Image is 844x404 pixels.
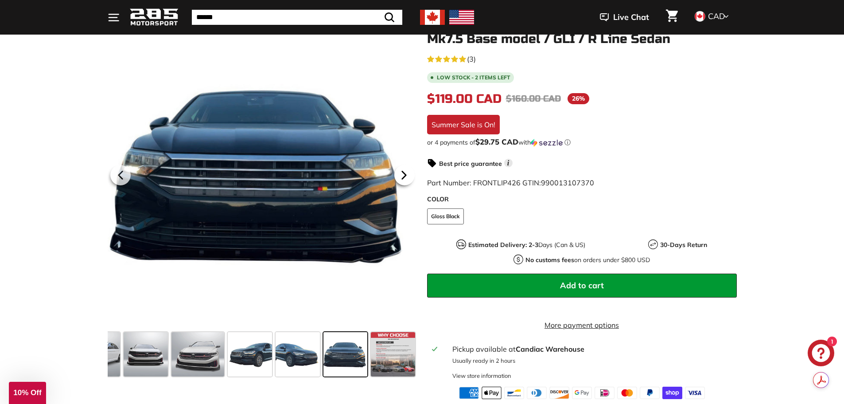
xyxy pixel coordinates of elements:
[13,388,41,397] span: 10% Off
[427,138,737,147] div: or 4 payments of$29.75 CADwithSezzle Click to learn more about Sezzle
[661,2,683,32] a: Cart
[506,93,561,104] span: $160.00 CAD
[468,240,585,250] p: Days (Can & US)
[568,93,589,104] span: 26%
[475,137,518,146] span: $29.75 CAD
[504,159,513,167] span: i
[437,75,510,80] span: Low stock - 2 items left
[427,91,502,106] span: $119.00 CAD
[504,387,524,399] img: bancontact
[662,387,682,399] img: shopify_pay
[708,11,725,21] span: CAD
[527,387,547,399] img: diners_club
[467,54,476,64] span: (3)
[427,195,737,204] label: COLOR
[549,387,569,399] img: discover
[459,387,479,399] img: american_express
[427,115,500,134] div: Summer Sale is On!
[516,345,584,353] strong: Candiac Warehouse
[427,19,737,46] h1: Front Lip Splitter - [DATE]-[DATE] Jetta Mk7 & Mk7.5 Base model / GLI / R Line Sedan
[427,53,737,64] a: 5.0 rating (3 votes)
[452,344,731,354] div: Pickup available at
[439,160,502,168] strong: Best price guarantee
[572,387,592,399] img: google_pay
[427,138,737,147] div: or 4 payments of with
[640,387,660,399] img: paypal
[468,241,538,249] strong: Estimated Delivery: 2-3
[452,357,731,365] p: Usually ready in 2 hours
[130,7,179,28] img: Logo_285_Motorsport_areodynamics_components
[560,280,604,290] span: Add to cart
[9,382,46,404] div: 10% Off
[541,178,594,187] span: 990013107370
[192,10,402,25] input: Search
[525,256,574,264] strong: No customs fees
[531,139,563,147] img: Sezzle
[427,320,737,330] a: More payment options
[613,12,649,23] span: Live Chat
[482,387,502,399] img: apple_pay
[595,387,615,399] img: ideal
[805,340,837,369] inbox-online-store-chat: Shopify online store chat
[660,241,707,249] strong: 30-Days Return
[588,6,661,28] button: Live Chat
[427,274,737,298] button: Add to cart
[427,178,594,187] span: Part Number: FRONTLIP426 GTIN:
[525,255,650,265] p: on orders under $800 USD
[685,387,705,399] img: visa
[452,372,511,380] div: View store information
[617,387,637,399] img: master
